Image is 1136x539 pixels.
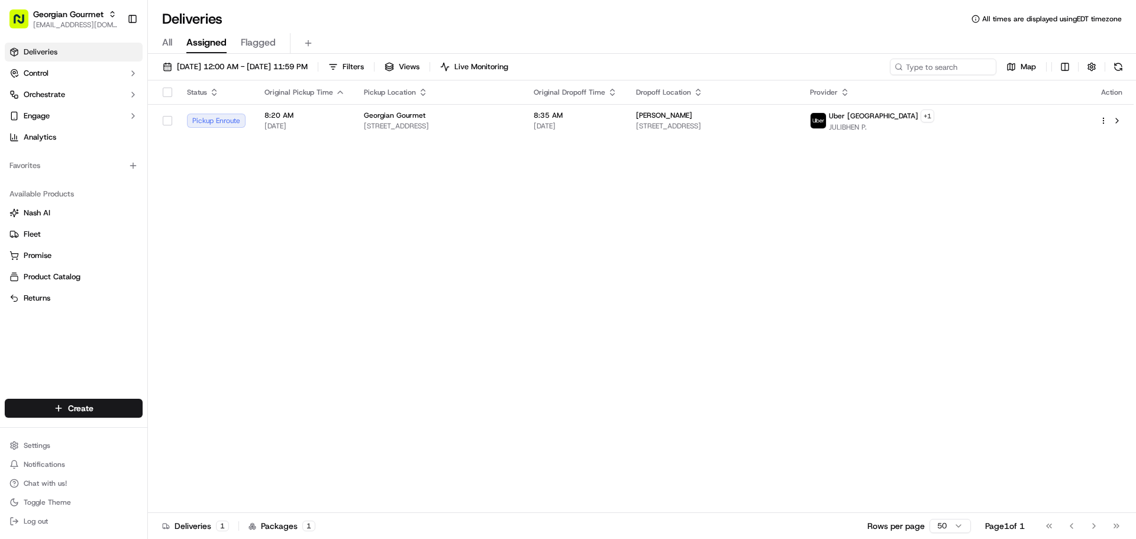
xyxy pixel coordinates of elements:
span: Deliveries [24,47,57,57]
button: Map [1001,59,1041,75]
span: [PERSON_NAME] [636,111,692,120]
button: Promise [5,246,143,265]
span: 8:35 AM [534,111,617,120]
span: Assigned [186,35,227,50]
button: Nash AI [5,204,143,222]
span: Map [1021,62,1036,72]
div: Favorites [5,156,143,175]
button: [DATE] 12:00 AM - [DATE] 11:59 PM [157,59,313,75]
span: Live Monitoring [454,62,508,72]
span: Original Pickup Time [264,88,333,97]
span: Engage [24,111,50,121]
a: Product Catalog [9,272,138,282]
button: +1 [921,109,934,122]
span: Nash AI [24,208,50,218]
button: Control [5,64,143,83]
span: Toggle Theme [24,498,71,507]
span: Notifications [24,460,65,469]
div: Available Products [5,185,143,204]
span: JULIBHEN P. [829,122,934,132]
button: Product Catalog [5,267,143,286]
span: [DATE] 12:00 AM - [DATE] 11:59 PM [177,62,308,72]
span: Fleet [24,229,41,240]
span: Create [68,402,93,414]
span: Dropoff Location [636,88,691,97]
a: Fleet [9,229,138,240]
button: Toggle Theme [5,494,143,511]
span: [DATE] [534,121,617,131]
a: Returns [9,293,138,304]
a: Analytics [5,128,143,147]
button: Georgian Gourmet [33,8,104,20]
span: Flagged [241,35,276,50]
span: Analytics [24,132,56,143]
input: Type to search [890,59,996,75]
span: Control [24,68,49,79]
button: Refresh [1110,59,1127,75]
a: Deliveries [5,43,143,62]
span: Filters [343,62,364,72]
button: Georgian Gourmet[EMAIL_ADDRESS][DOMAIN_NAME] [5,5,122,33]
span: Provider [810,88,838,97]
div: Deliveries [162,520,229,532]
button: Chat with us! [5,475,143,492]
img: uber-new-logo.jpeg [811,113,826,128]
button: Engage [5,106,143,125]
span: Returns [24,293,50,304]
span: Log out [24,517,48,526]
div: 1 [302,521,315,531]
div: 1 [216,521,229,531]
button: Orchestrate [5,85,143,104]
button: Notifications [5,456,143,473]
span: Product Catalog [24,272,80,282]
div: Packages [248,520,315,532]
span: [STREET_ADDRESS] [636,121,790,131]
span: Georgian Gourmet [364,111,425,120]
h1: Deliveries [162,9,222,28]
span: Settings [24,441,50,450]
button: Filters [323,59,369,75]
p: Rows per page [867,520,925,532]
div: Page 1 of 1 [985,520,1025,532]
span: All [162,35,172,50]
div: Action [1099,88,1124,97]
button: [EMAIL_ADDRESS][DOMAIN_NAME] [33,20,118,30]
button: Live Monitoring [435,59,514,75]
button: Create [5,399,143,418]
span: Uber [GEOGRAPHIC_DATA] [829,111,918,121]
button: Views [379,59,425,75]
span: All times are displayed using EDT timezone [982,14,1122,24]
span: Chat with us! [24,479,67,488]
button: Settings [5,437,143,454]
span: Views [399,62,419,72]
span: Original Dropoff Time [534,88,605,97]
span: Promise [24,250,51,261]
a: Promise [9,250,138,261]
span: [DATE] [264,121,345,131]
span: Status [187,88,207,97]
span: [STREET_ADDRESS] [364,121,515,131]
button: Returns [5,289,143,308]
span: 8:20 AM [264,111,345,120]
button: Fleet [5,225,143,244]
button: Log out [5,513,143,530]
span: Pickup Location [364,88,416,97]
a: Nash AI [9,208,138,218]
span: Orchestrate [24,89,65,100]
